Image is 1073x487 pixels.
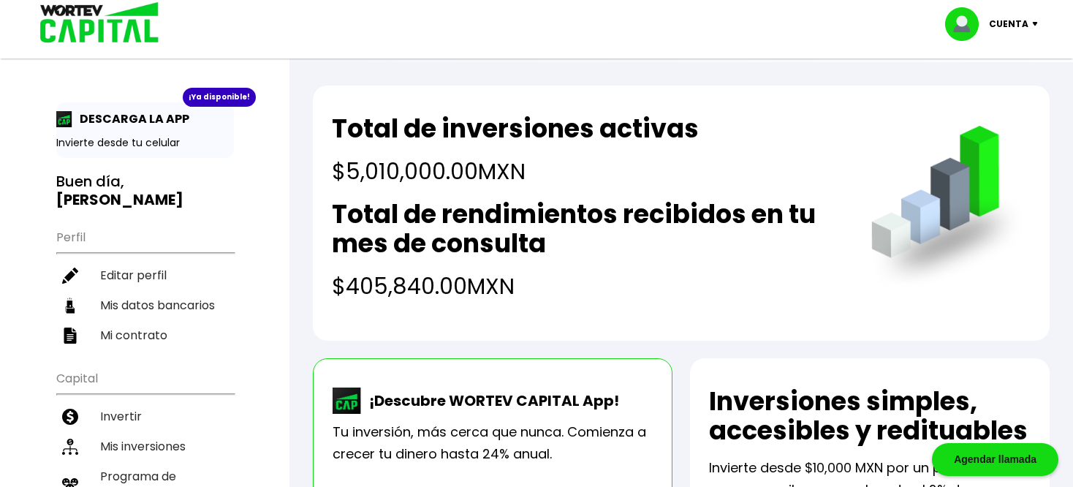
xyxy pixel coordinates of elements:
h2: Total de rendimientos recibidos en tu mes de consulta [332,200,841,258]
a: Mis datos bancarios [56,290,234,320]
a: Invertir [56,401,234,431]
h2: Inversiones simples, accesibles y redituables [709,387,1031,445]
h2: Total de inversiones activas [332,114,699,143]
img: icon-down [1028,22,1048,26]
h3: Buen día, [56,173,234,209]
b: [PERSON_NAME] [56,189,183,210]
div: Agendar llamada [932,443,1058,476]
div: ¡Ya disponible! [183,88,256,107]
img: inversiones-icon.6695dc30.svg [62,439,78,455]
a: Editar perfil [56,260,234,290]
h4: $5,010,000.00 MXN [332,155,699,188]
img: editar-icon.952d3147.svg [62,268,78,284]
p: ¡Descubre WORTEV CAPITAL App! [362,390,619,412]
a: Mi contrato [56,320,234,350]
img: app-icon [56,111,72,127]
ul: Perfil [56,221,234,350]
img: contrato-icon.f2db500c.svg [62,328,78,344]
p: Invierte desde tu celular [56,135,234,151]
img: profile-image [945,7,989,41]
img: grafica.516fef24.png [865,126,1031,292]
h4: $405,840.00 MXN [332,270,841,303]
img: invertir-icon.b3b967d7.svg [62,409,78,425]
p: Cuenta [989,13,1028,35]
img: wortev-capital-app-icon [333,388,362,414]
p: DESCARGA LA APP [72,110,189,128]
a: Mis inversiones [56,431,234,461]
p: Tu inversión, más cerca que nunca. Comienza a crecer tu dinero hasta 24% anual. [333,421,653,465]
img: datos-icon.10cf9172.svg [62,298,78,314]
